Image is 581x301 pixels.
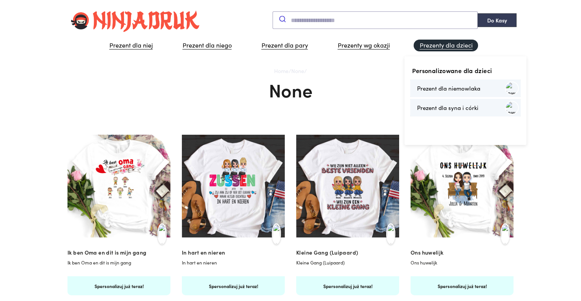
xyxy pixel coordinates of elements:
a: None [291,67,304,75]
img: low-dark-blue-watercolour-watercolour-plain-kj-wall-mural [505,101,519,115]
img: low-dark-blue-watercolour-watercolour-plain-kj-wall-mural [505,81,519,95]
p: Spersonalizuj już teraz! [438,282,487,290]
a: Kleine Gang (Luipaard) Kleine Gang (Luipaard) Spersonalizuj już teraz! [296,248,399,295]
div: designs [67,116,514,126]
a: Prezenty dla dzieci [414,40,478,51]
button: Submit [273,10,291,27]
h3: Kleine Gang (Luipaard) [296,248,399,256]
h3: In hart en nieren [182,248,285,256]
p: In hart en nieren [182,259,285,272]
img: Glowing [67,6,203,35]
a: Personalizowane dla dzieci [410,65,521,76]
h3: Ik ben Oma en dit is mijn gang [67,248,170,256]
a: Do Kasy [478,13,517,27]
a: Ons huwelijk Ons huwelijk Spersonalizuj już teraz! [411,248,514,295]
p: Ik ben Oma en dit is mijn gang [67,259,170,272]
a: Prezent dla pary [255,40,313,51]
p: Kleine Gang (Luipaard) [296,259,399,272]
a: Prezent dla niego [177,40,237,51]
a: Prezent dla syna i córki [410,99,521,116]
p: Spersonalizuj już teraz! [95,282,144,290]
a: Prezent dla niej [103,40,158,51]
a: Prezent dla niemowlaka [410,80,521,97]
a: In hart en nieren In hart en nieren Spersonalizuj już teraz! [182,248,285,295]
a: Prezenty wg okazji [332,40,395,51]
h3: Ons huwelijk [411,248,514,256]
p: Spersonalizuj już teraz! [323,282,372,290]
a: Home [274,67,289,75]
a: Ik ben Oma en dit is mijn gang Ik ben Oma en dit is mijn gang Spersonalizuj już teraz! [67,248,170,295]
input: Submit [291,12,477,29]
h1: None [67,77,514,102]
div: Submit [273,11,478,29]
p: Ons huwelijk [411,259,514,272]
p: Spersonalizuj już teraz! [209,282,258,290]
